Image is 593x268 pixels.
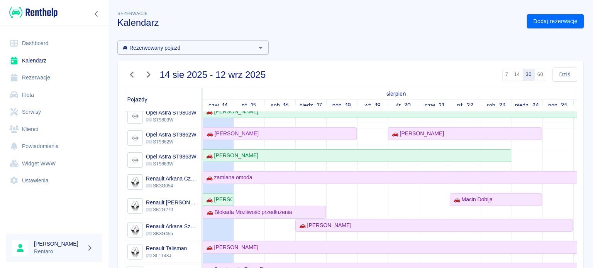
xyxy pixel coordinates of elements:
[9,6,58,19] img: Renthelp logo
[6,52,102,69] a: Kalendarz
[203,196,232,204] div: 🚗 [PERSON_NAME]
[160,69,266,80] h3: 14 sie 2025 - 12 wrz 2025
[269,100,291,111] a: 16 sierpnia 2025
[513,100,541,111] a: 24 sierpnia 2025
[146,131,197,138] h6: Opel Astra ST9862W
[120,43,254,52] input: Wyszukaj i wybierz pojazdy...
[146,153,197,160] h6: Opel Astra ST9863W
[91,9,102,19] button: Zwiń nawigację
[207,100,230,111] a: 14 sierpnia 2025
[455,100,475,111] a: 22 sierpnia 2025
[385,88,408,99] a: 14 sierpnia 2025
[146,252,187,259] p: SL1143J
[298,100,324,111] a: 17 sierpnia 2025
[34,248,83,256] p: Rentaro
[129,110,141,123] img: Image
[146,116,197,123] p: ST9803W
[546,100,570,111] a: 25 sierpnia 2025
[129,154,141,167] img: Image
[527,14,584,29] a: Dodaj rezerwację
[146,206,198,213] p: SK2G270
[146,138,197,145] p: ST9862W
[423,100,446,111] a: 21 sierpnia 2025
[129,246,141,258] img: Image
[552,67,577,82] button: Dziś
[296,221,351,229] div: 🚗 [PERSON_NAME]
[117,17,521,28] h3: Kalendarz
[534,69,546,81] button: 60 dni
[203,174,252,182] div: 🚗 zamiana omoda
[451,196,493,204] div: 🚗 Macin Dobija
[34,240,83,248] h6: [PERSON_NAME]
[330,100,353,111] a: 18 sierpnia 2025
[146,175,198,182] h6: Renault Arkana Czerwona
[6,155,102,172] a: Widget WWW
[129,200,141,212] img: Image
[6,69,102,86] a: Rezerwacje
[363,100,383,111] a: 19 sierpnia 2025
[502,69,512,81] button: 7 dni
[203,108,258,116] div: 🚗 [PERSON_NAME]
[6,35,102,52] a: Dashboard
[146,199,198,206] h6: Renault Arkana Morski
[203,152,258,160] div: 🚗 [PERSON_NAME]
[129,132,141,145] img: Image
[240,100,259,111] a: 15 sierpnia 2025
[6,138,102,155] a: Powiadomienia
[146,222,198,230] h6: Renault Arkana Szara
[511,69,523,81] button: 14 dni
[146,109,197,116] h6: Opel Astra ST9803W
[129,224,141,236] img: Image
[117,11,147,16] span: Rezerwacje
[6,103,102,121] a: Serwisy
[203,208,292,216] div: 🚗 Blokada Możliwość przedłużenia
[146,244,187,252] h6: Renault Talisman
[146,182,198,189] p: SK3G054
[6,6,58,19] a: Renthelp logo
[394,100,413,111] a: 20 sierpnia 2025
[255,42,266,53] button: Otwórz
[6,121,102,138] a: Klienci
[485,100,508,111] a: 23 sierpnia 2025
[146,230,198,237] p: SK3G455
[146,160,197,167] p: ST9863W
[129,176,141,189] img: Image
[6,86,102,104] a: Flota
[203,243,258,251] div: 🚗 [PERSON_NAME]
[203,130,259,138] div: 🚗 [PERSON_NAME]
[523,69,535,81] button: 30 dni
[6,172,102,189] a: Ustawienia
[127,96,147,103] span: Pojazdy
[389,130,444,138] div: 🚗 [PERSON_NAME]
